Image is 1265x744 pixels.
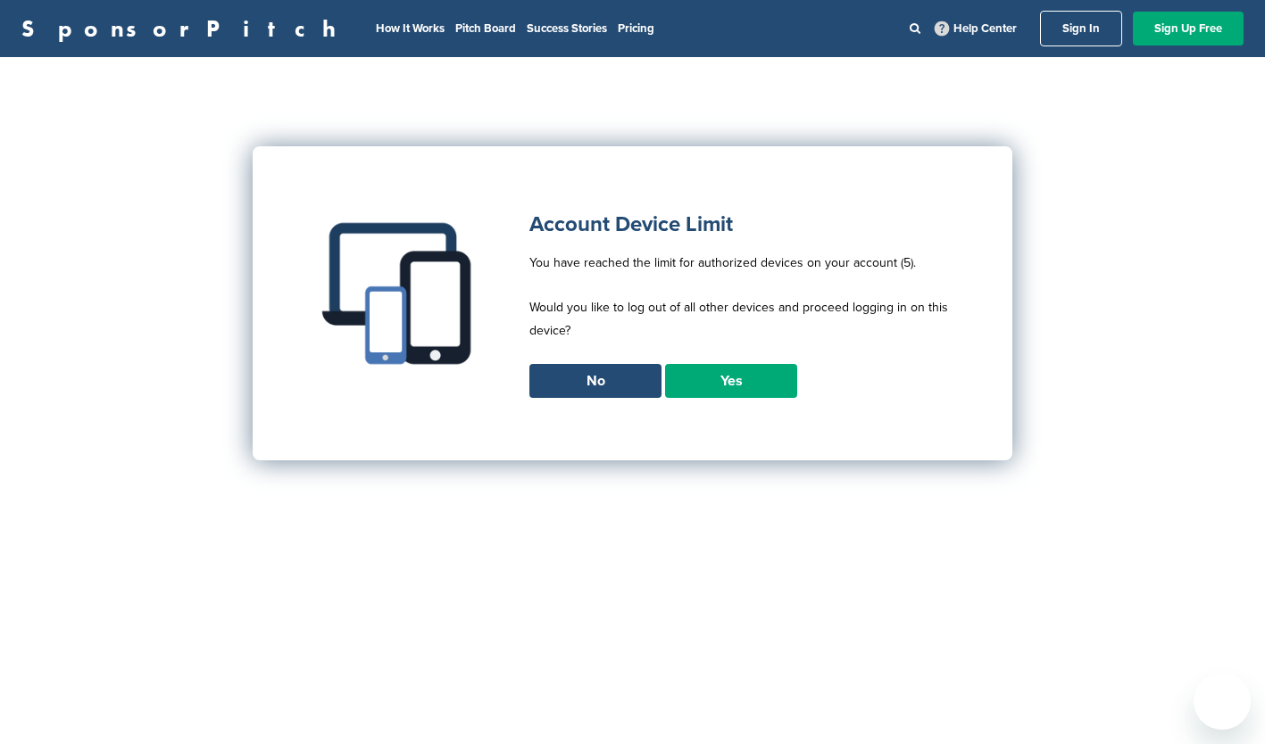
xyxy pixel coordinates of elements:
[529,209,949,241] h1: Account Device Limit
[665,364,797,398] a: Yes
[527,21,607,36] a: Success Stories
[455,21,516,36] a: Pitch Board
[1194,673,1251,730] iframe: Button to launch messaging window
[21,17,347,40] a: SponsorPitch
[618,21,654,36] a: Pricing
[529,252,949,364] p: You have reached the limit for authorized devices on your account (5). Would you like to log out ...
[529,364,662,398] a: No
[931,18,1020,39] a: Help Center
[376,21,445,36] a: How It Works
[1040,11,1122,46] a: Sign In
[1133,12,1244,45] a: Sign Up Free
[315,209,485,378] img: Multiple devices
